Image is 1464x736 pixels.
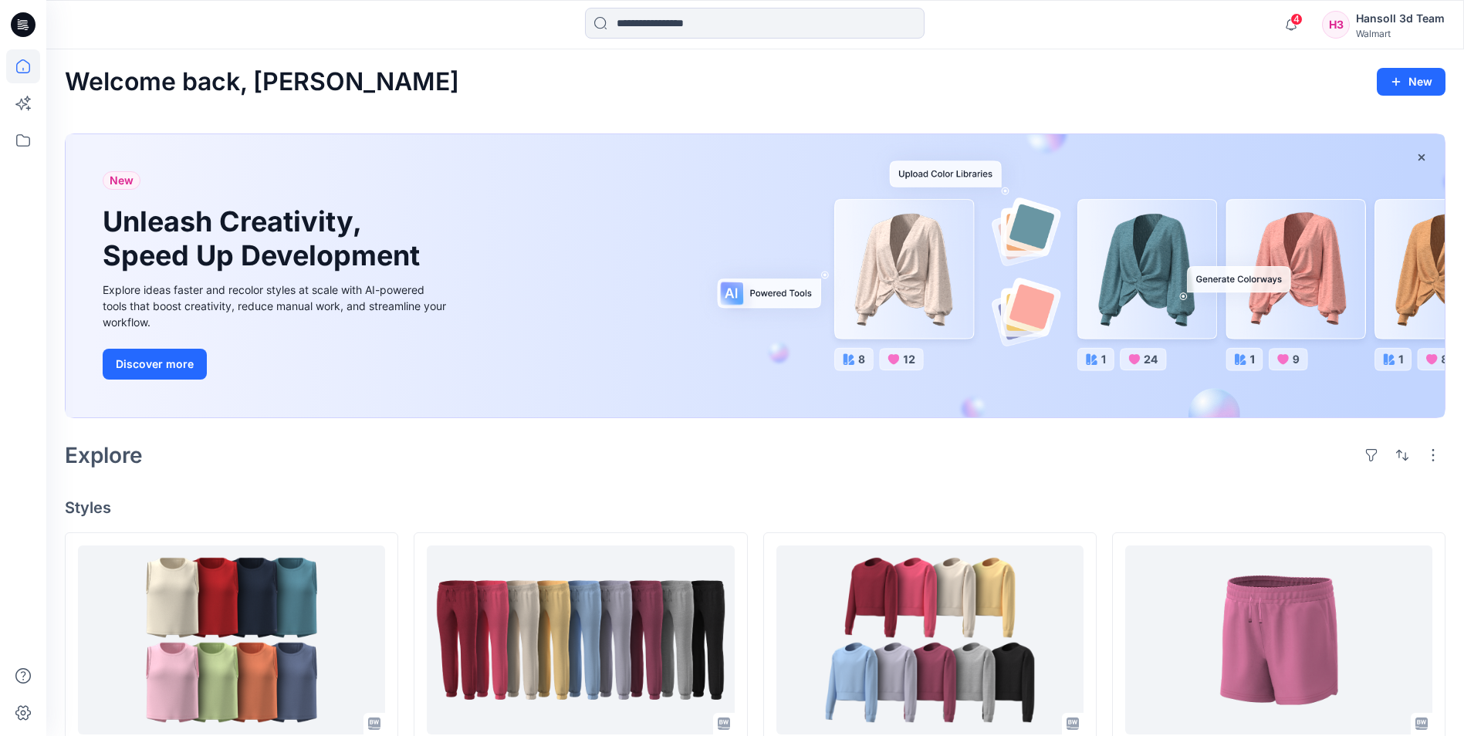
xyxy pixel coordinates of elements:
a: TBA_ AW CORE FLEECE BOTTOM [427,545,734,734]
span: 4 [1290,13,1303,25]
div: H3 [1322,11,1350,39]
button: New [1377,68,1445,96]
h1: Unleash Creativity, Speed Up Development [103,205,427,272]
a: Discover more [103,349,450,380]
h2: Explore [65,443,143,468]
button: Discover more [103,349,207,380]
h2: Welcome back, [PERSON_NAME] [65,68,459,96]
h4: Styles [65,498,1445,517]
a: TBA WA TULIP TANK [78,545,385,734]
div: Walmart [1356,28,1445,39]
a: TBA_ AW CORE FLEECE TOP [776,545,1084,734]
div: Explore ideas faster and recolor styles at scale with AI-powered tools that boost creativity, red... [103,282,450,330]
div: Hansoll 3d Team [1356,9,1445,28]
a: HQ024710_AW OLX CORE FLEECE TOP & SHORT SET_PLUS [1125,545,1432,734]
span: New [110,171,134,190]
